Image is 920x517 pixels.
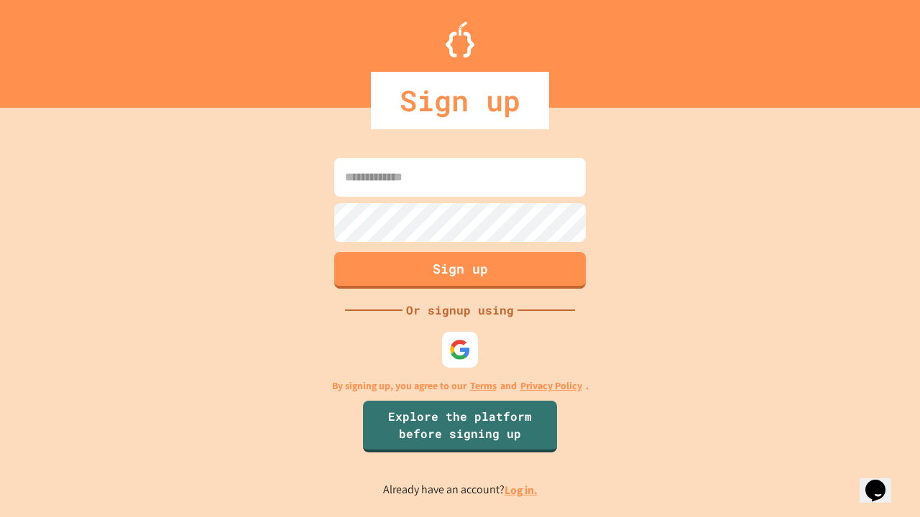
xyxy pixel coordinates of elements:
[449,339,471,360] img: google-icon.svg
[470,378,497,393] a: Terms
[860,460,906,503] iframe: chat widget
[446,22,474,57] img: Logo.svg
[383,481,538,499] p: Already have an account?
[334,252,586,289] button: Sign up
[363,401,557,452] a: Explore the platform before signing up
[402,302,517,319] div: Or signup using
[801,397,906,458] iframe: chat widget
[332,378,589,393] p: By signing up, you agree to our and .
[505,483,538,498] a: Log in.
[371,72,549,129] div: Sign up
[520,378,582,393] a: Privacy Policy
